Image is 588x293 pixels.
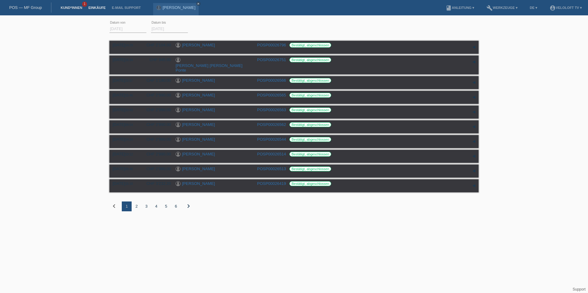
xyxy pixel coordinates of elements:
[289,107,331,112] label: Bestätigt, abgeschlossen
[257,57,286,62] a: POSP00026751
[289,152,331,157] label: Bestätigt, abgeschlossen
[113,107,137,112] div: [DATE]
[113,122,137,127] div: [DATE]
[125,94,133,97] span: 15:46
[113,43,137,47] div: [DATE]
[185,202,192,210] i: chevron_right
[257,152,286,156] a: POSP00026514
[110,202,118,210] i: chevron_left
[85,6,109,10] a: Einkäufe
[469,122,479,131] div: auf-/zuklappen
[142,137,171,142] div: CHF 2'990.00
[257,166,286,171] a: POSP00026513
[446,5,452,11] i: book
[469,152,479,161] div: auf-/zuklappen
[82,2,87,7] span: 1
[142,166,171,171] div: CHF 2'990.00
[182,152,215,156] a: [PERSON_NAME]
[182,107,215,112] a: [PERSON_NAME]
[196,2,201,6] a: close
[125,182,133,186] span: 15:16
[142,122,171,127] div: CHF 2'990.00
[487,5,493,11] i: build
[182,166,215,171] a: [PERSON_NAME]
[113,78,137,83] div: [DATE]
[125,153,133,156] span: 10:12
[469,181,479,190] div: auf-/zuklappen
[289,137,331,142] label: Bestätigt, abgeschlossen
[109,6,144,10] a: E-Mail Support
[113,57,137,62] div: [DATE]
[289,181,331,186] label: Bestätigt, abgeschlossen
[257,137,286,142] a: POSP00026544
[125,79,133,82] span: 15:57
[469,93,479,102] div: auf-/zuklappen
[289,166,331,171] label: Bestätigt, abgeschlossen
[257,43,286,47] a: POSP00026796
[257,181,286,186] a: POSP00026419
[113,166,137,171] div: [DATE]
[469,78,479,87] div: auf-/zuklappen
[161,201,171,211] div: 5
[142,152,171,156] div: CHF 2'990.00
[257,122,286,127] a: POSP00026562
[483,6,521,10] a: buildWerkzeuge ▾
[469,43,479,52] div: auf-/zuklappen
[142,93,171,97] div: CHF 2'990.00
[289,78,331,83] label: Bestätigt, abgeschlossen
[163,5,196,10] a: [PERSON_NAME]
[142,107,171,112] div: CHF 2'990.00
[142,78,171,83] div: CHF 1'190.00
[141,201,151,211] div: 3
[9,5,42,10] a: POS — MF Group
[257,78,286,83] a: POSP00026566
[546,6,585,10] a: account_circleVeloLoft TV ▾
[113,137,137,142] div: [DATE]
[182,137,215,142] a: [PERSON_NAME]
[113,93,137,97] div: [DATE]
[527,6,540,10] a: DE ▾
[125,44,133,47] span: 14:29
[125,138,133,141] span: 14:24
[289,43,331,48] label: Bestätigt, abgeschlossen
[469,166,479,176] div: auf-/zuklappen
[182,93,215,97] a: [PERSON_NAME]
[122,201,132,211] div: 1
[182,43,215,47] a: [PERSON_NAME]
[125,123,133,127] span: 09:54
[142,43,171,47] div: CHF 2'104.00
[550,5,556,11] i: account_circle
[257,107,286,112] a: POSP00026563
[142,57,171,62] div: CHF 945.00
[151,201,161,211] div: 4
[469,57,479,67] div: auf-/zuklappen
[113,152,137,156] div: [DATE]
[289,122,331,127] label: Bestätigt, abgeschlossen
[573,287,586,291] a: Support
[125,108,133,112] span: 10:43
[182,122,215,127] a: [PERSON_NAME]
[125,58,133,62] span: 16:34
[443,6,477,10] a: bookAnleitung ▾
[469,107,479,117] div: auf-/zuklappen
[257,93,286,97] a: POSP00026565
[197,2,200,5] i: close
[171,201,181,211] div: 6
[289,93,331,98] label: Bestätigt, abgeschlossen
[182,78,215,83] a: [PERSON_NAME]
[58,6,85,10] a: Kund*innen
[125,167,133,171] span: 09:49
[289,57,331,62] label: Bestätigt, abgeschlossen
[132,201,141,211] div: 2
[113,181,137,186] div: [DATE]
[469,137,479,146] div: auf-/zuklappen
[176,63,242,72] a: [PERSON_NAME] [PERSON_NAME] Ponte
[142,181,171,186] div: CHF 3'232.20
[182,181,215,186] a: [PERSON_NAME]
